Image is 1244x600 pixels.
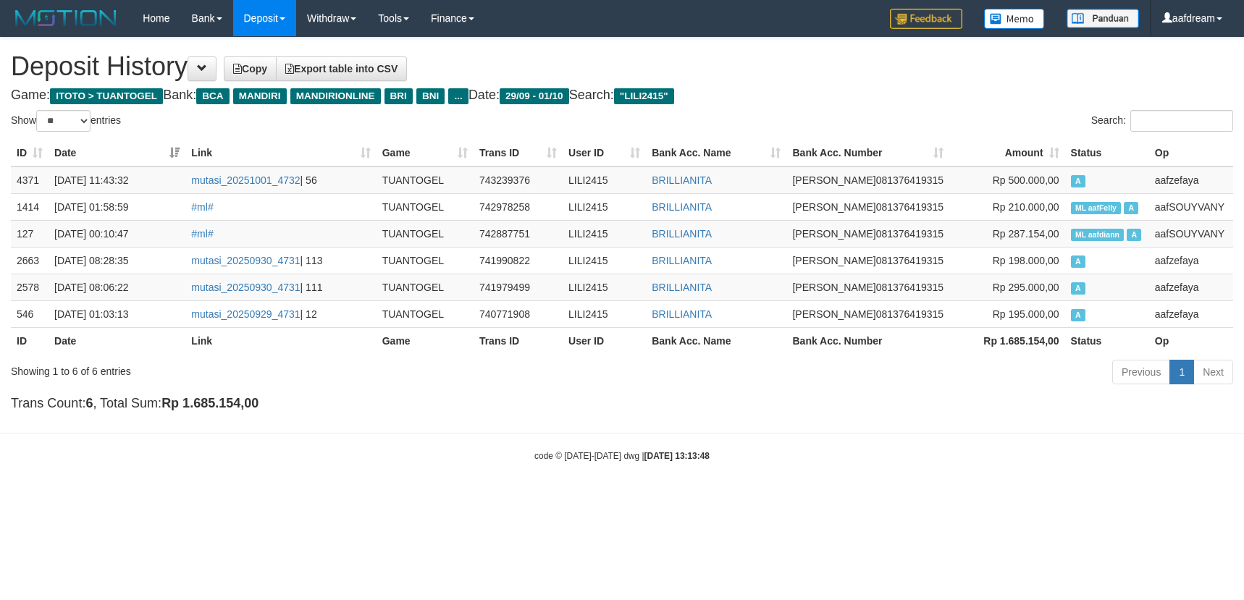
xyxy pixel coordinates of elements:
[786,327,949,354] th: Bank Acc. Number
[646,327,786,354] th: Bank Acc. Name
[792,255,875,266] span: [PERSON_NAME]
[644,451,710,461] strong: [DATE] 13:13:48
[984,9,1045,29] img: Button%20Memo.svg
[652,255,712,266] a: BRILLIANITA
[11,52,1233,81] h1: Deposit History
[652,282,712,293] a: BRILLIANITA
[191,228,213,240] a: #ml#
[786,220,949,247] td: 081376419315
[11,358,508,379] div: Showing 1 to 6 of 6 entries
[993,282,1059,293] span: Rp 295.000,00
[11,220,49,247] td: 127
[233,88,287,104] span: MANDIRI
[563,220,646,247] td: LILI2415
[11,397,1233,411] h4: Trans Count: , Total Sum:
[1149,274,1233,300] td: aafzefaya
[792,308,875,320] span: [PERSON_NAME]
[1127,229,1141,241] span: Approved
[185,300,376,327] td: | 12
[49,220,185,247] td: [DATE] 00:10:47
[377,327,474,354] th: Game
[11,274,49,300] td: 2578
[11,193,49,220] td: 1414
[1067,9,1139,28] img: panduan.png
[563,300,646,327] td: LILI2415
[49,274,185,300] td: [DATE] 08:06:22
[49,300,185,327] td: [DATE] 01:03:13
[1149,247,1233,274] td: aafzefaya
[416,88,445,104] span: BNI
[377,300,474,327] td: TUANTOGEL
[1071,255,1085,268] span: Approved
[563,166,646,194] td: LILI2415
[474,300,563,327] td: 740771908
[11,7,121,29] img: MOTION_logo.png
[49,166,185,194] td: [DATE] 11:43:32
[191,308,300,320] a: mutasi_20250929_4731
[49,193,185,220] td: [DATE] 01:58:59
[792,228,875,240] span: [PERSON_NAME]
[185,274,376,300] td: | 111
[890,9,962,29] img: Feedback.jpg
[652,201,712,213] a: BRILLIANITA
[191,174,300,186] a: mutasi_20251001_4732
[185,140,376,166] th: Link: activate to sort column ascending
[786,140,949,166] th: Bank Acc. Number: activate to sort column ascending
[949,140,1064,166] th: Amount: activate to sort column ascending
[1091,110,1233,132] label: Search:
[191,201,213,213] a: #ml#
[993,308,1059,320] span: Rp 195.000,00
[1124,202,1138,214] span: Approved
[1071,202,1122,214] span: Manually Linked by aafFelly
[1071,229,1125,241] span: Manually Linked by aafdiann
[11,327,49,354] th: ID
[1149,327,1233,354] th: Op
[563,274,646,300] td: LILI2415
[11,300,49,327] td: 546
[11,110,121,132] label: Show entries
[285,63,398,75] span: Export table into CSV
[563,140,646,166] th: User ID: activate to sort column ascending
[786,193,949,220] td: 081376419315
[384,88,413,104] span: BRI
[185,247,376,274] td: | 113
[646,140,786,166] th: Bank Acc. Name: activate to sort column ascending
[377,193,474,220] td: TUANTOGEL
[233,63,267,75] span: Copy
[191,282,300,293] a: mutasi_20250930_4731
[1071,175,1085,187] span: Approved
[161,396,259,410] strong: Rp 1.685.154,00
[224,56,277,81] a: Copy
[1149,220,1233,247] td: aafSOUYVANY
[85,396,93,410] strong: 6
[11,88,1233,103] h4: Game: Bank: Date: Search:
[1169,360,1194,384] a: 1
[1130,110,1233,132] input: Search:
[474,327,563,354] th: Trans ID
[652,308,712,320] a: BRILLIANITA
[49,247,185,274] td: [DATE] 08:28:35
[474,193,563,220] td: 742978258
[786,300,949,327] td: 081376419315
[50,88,163,104] span: ITOTO > TUANTOGEL
[993,228,1059,240] span: Rp 287.154,00
[1071,309,1085,321] span: Approved
[652,174,712,186] a: BRILLIANITA
[49,140,185,166] th: Date: activate to sort column ascending
[786,274,949,300] td: 081376419315
[377,247,474,274] td: TUANTOGEL
[377,274,474,300] td: TUANTOGEL
[290,88,381,104] span: MANDIRIONLINE
[11,140,49,166] th: ID: activate to sort column ascending
[500,88,569,104] span: 29/09 - 01/10
[11,166,49,194] td: 4371
[377,166,474,194] td: TUANTOGEL
[563,327,646,354] th: User ID
[652,228,712,240] a: BRILLIANITA
[377,140,474,166] th: Game: activate to sort column ascending
[983,335,1059,347] strong: Rp 1.685.154,00
[185,327,376,354] th: Link
[49,327,185,354] th: Date
[36,110,91,132] select: Showentries
[614,88,674,104] span: "LILI2415"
